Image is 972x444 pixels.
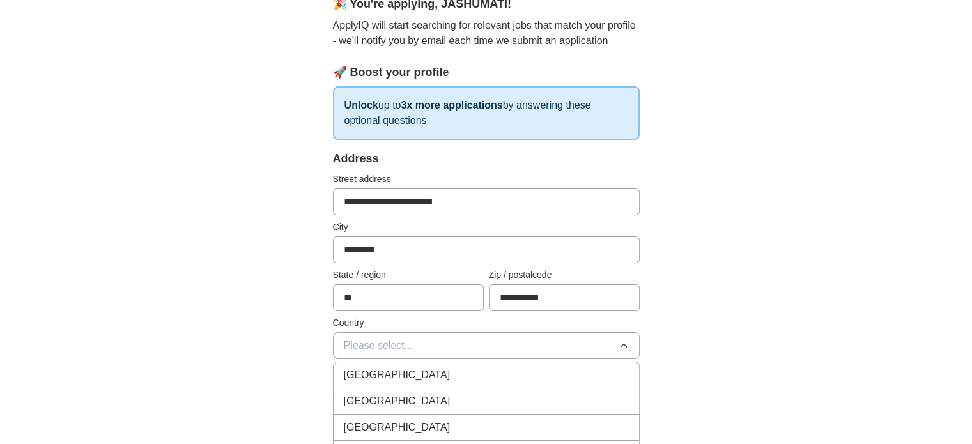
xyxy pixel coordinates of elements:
strong: 3x more applications [401,100,502,111]
label: City [333,220,640,234]
div: Address [333,150,640,167]
label: Street address [333,172,640,186]
span: [GEOGRAPHIC_DATA] [344,367,451,383]
div: 🚀 Boost your profile [333,64,640,81]
p: ApplyIQ will start searching for relevant jobs that match your profile - we'll notify you by emai... [333,18,640,49]
label: Country [333,316,640,330]
button: Please select... [333,332,640,359]
span: Please select... [344,338,413,353]
strong: Unlock [344,100,378,111]
span: [GEOGRAPHIC_DATA] [344,420,451,435]
span: [GEOGRAPHIC_DATA] [344,394,451,409]
label: Zip / postalcode [489,268,640,282]
p: up to by answering these optional questions [333,86,640,140]
label: State / region [333,268,484,282]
